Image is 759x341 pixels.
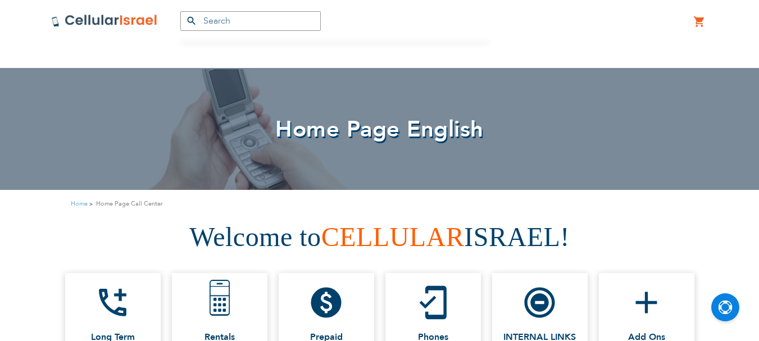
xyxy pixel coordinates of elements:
span: CELLULAR [321,222,465,252]
h1: Welcome to ISRAEL! [8,218,751,257]
input: Search [180,11,321,31]
i: do_not_disturb_on_total_silence [521,284,558,321]
span: Home Page English [275,114,484,145]
img: Cellular Israel Logo [51,14,158,28]
i: add [628,284,665,321]
i: add_ic_call [94,284,131,321]
i: mobile_friendly [415,284,451,321]
a: Home [71,199,88,208]
strong: Home Page Call Center [96,198,163,209]
i: paid [308,284,344,321]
